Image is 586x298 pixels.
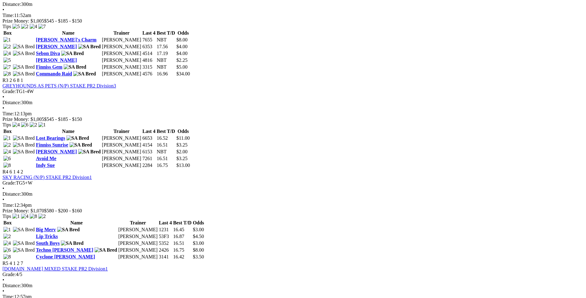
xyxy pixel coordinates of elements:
img: 1 [3,135,11,141]
img: SA Bred [13,142,35,148]
th: Name [36,220,117,226]
img: SA Bred [66,135,89,141]
span: $3.25 [176,142,188,147]
td: 16.51 [156,155,175,162]
span: $4.00 [176,51,188,56]
td: NBT [156,64,175,70]
a: Big Merv [36,227,56,232]
img: 8 [3,163,11,168]
div: 300m [2,191,584,197]
span: Time: [2,202,14,208]
div: Prize Money: $1,005 [2,117,584,122]
a: Lost Bearings [36,135,65,141]
img: SA Bred [73,71,96,77]
span: Time: [2,13,14,18]
span: Grade: [2,180,16,185]
div: 300m [2,2,584,7]
span: Distance: [2,100,21,105]
td: 4154 [142,142,156,148]
img: 2 [3,44,11,49]
div: TG5+W [2,180,584,186]
td: 4576 [142,71,156,77]
td: NBT [156,37,175,43]
td: 16.75 [173,247,192,253]
span: • [2,186,4,191]
th: Trainer [118,220,158,226]
span: 4 1 2 7 [10,261,23,266]
td: 2426 [158,247,172,253]
th: Best T/D [173,220,192,226]
span: Tips [2,24,11,29]
th: Odds [192,220,204,226]
td: 16.51 [156,142,175,148]
td: 4514 [142,50,156,57]
span: Grade: [2,89,16,94]
a: Finniss Sunrise [36,142,68,147]
td: 17.19 [156,50,175,57]
img: SA Bred [13,227,35,232]
img: 4 [12,122,20,128]
span: Tips [2,122,11,127]
th: Name [36,128,101,134]
span: 6 1 4 2 [10,169,23,174]
img: SA Bred [13,135,35,141]
div: Prize Money: $1,070 [2,208,584,214]
th: Best T/D [156,30,175,36]
span: • [2,277,4,283]
th: Odds [176,30,190,36]
td: 16.42 [173,254,192,260]
td: [PERSON_NAME] [102,149,141,155]
td: 4816 [142,57,156,63]
span: Box [3,220,12,225]
img: 8 [30,214,37,219]
td: [PERSON_NAME] [118,227,158,233]
span: $34.00 [176,71,190,76]
span: $3.00 [193,227,204,232]
th: Odds [176,128,190,134]
span: R5 [2,261,8,266]
a: Commando Raid [36,71,72,76]
td: 3141 [158,254,172,260]
a: Lip Tricks [36,234,58,239]
td: 3315 [142,64,156,70]
div: 11:52am [2,13,584,18]
td: [PERSON_NAME] [102,71,141,77]
img: 2 [21,24,28,29]
td: [PERSON_NAME] [102,162,141,168]
span: $8.00 [193,247,204,253]
span: Grade: [2,272,16,277]
span: • [2,94,4,100]
span: $13.00 [176,163,190,168]
img: SA Bred [13,241,35,246]
td: 16.75 [156,162,175,168]
td: 6353 [142,44,156,50]
span: • [2,7,4,12]
img: 6 [21,122,28,128]
img: 2 [3,142,11,148]
img: 2 [3,234,11,239]
span: • [2,288,4,294]
th: Name [36,30,101,36]
img: 1 [38,122,46,128]
img: SA Bred [95,247,117,253]
td: 53F3 [158,233,172,240]
td: [PERSON_NAME] [118,254,158,260]
img: SA Bred [64,64,86,70]
img: 4 [30,24,37,29]
span: $3.00 [193,241,204,246]
span: • [2,105,4,111]
span: $4.00 [176,44,188,49]
td: [PERSON_NAME] [102,155,141,162]
img: 2 [38,214,46,219]
a: Finniss Gem [36,64,62,70]
td: [PERSON_NAME] [118,240,158,246]
img: 1 [12,214,20,219]
td: NBT [156,57,175,63]
img: 2 [30,122,37,128]
img: SA Bred [13,149,35,155]
td: 1231 [158,227,172,233]
img: 6 [3,156,11,161]
img: SA Bred [61,51,84,56]
div: 300m [2,100,584,105]
div: 300m [2,283,584,288]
